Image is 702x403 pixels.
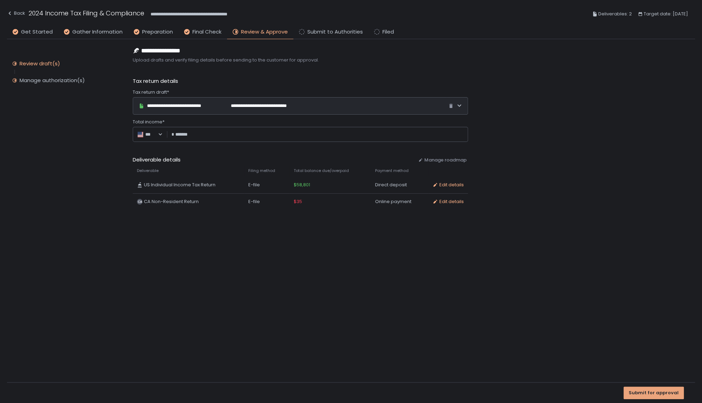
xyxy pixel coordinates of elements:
[137,131,163,138] div: Search for option
[192,28,221,36] span: Final Check
[248,199,285,205] div: E-file
[629,390,679,396] div: Submit for approval
[375,168,409,173] span: Payment method
[307,28,363,36] span: Submit to Authorities
[21,28,53,36] span: Get Started
[144,199,199,205] span: CA Non-Resident Return
[432,199,464,205] button: Edit details
[142,28,173,36] span: Preparation
[72,28,123,36] span: Gather Information
[382,28,394,36] span: Filed
[154,131,157,138] input: Search for option
[375,199,411,205] span: Online payment
[20,60,60,67] div: Review draft(s)
[598,10,632,18] span: Deliverables: 2
[133,89,169,95] span: Tax return draft*
[133,156,412,164] span: Deliverable details
[241,28,288,36] span: Review & Approve
[144,182,215,188] span: US Individual Income Tax Return
[138,200,142,204] text: CA
[29,8,144,18] h1: 2024 Income Tax Filing & Compliance
[248,168,275,173] span: Filing method
[133,77,178,85] span: Tax return details
[294,182,310,188] span: $58,801
[248,182,285,188] div: E-file
[7,8,25,20] button: Back
[20,77,85,84] div: Manage authorization(s)
[294,199,302,205] span: $35
[294,168,349,173] span: Total balance due/overpaid
[623,387,684,399] button: Submit for approval
[133,57,468,63] span: Upload drafts and verify filing details before sending to the customer for approval.
[375,182,407,188] span: Direct deposit
[424,157,467,163] span: Manage roadmap
[418,157,467,163] button: Manage roadmap
[137,168,159,173] span: Deliverable
[133,119,164,125] span: Total income*
[432,182,464,188] button: Edit details
[644,10,688,18] span: Target date: [DATE]
[7,9,25,17] div: Back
